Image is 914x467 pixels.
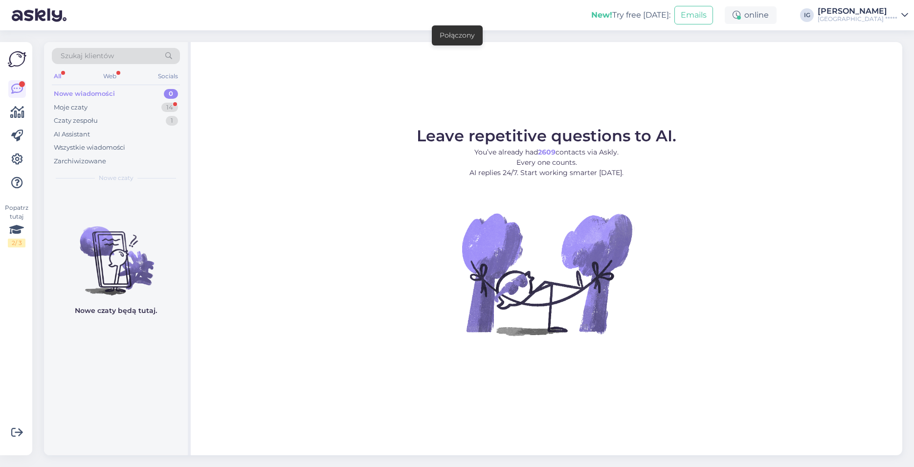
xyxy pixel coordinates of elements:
[54,130,90,139] div: AI Assistant
[818,7,908,23] a: [PERSON_NAME][GEOGRAPHIC_DATA] *****
[8,50,26,68] img: Askly Logo
[8,239,25,247] div: 2 / 3
[440,30,475,41] div: Połączony
[818,7,897,15] div: [PERSON_NAME]
[459,186,635,362] img: No Chat active
[417,126,676,145] span: Leave repetitive questions to AI.
[54,156,106,166] div: Zarchiwizowane
[54,89,115,99] div: Nowe wiadomości
[166,116,178,126] div: 1
[8,203,25,247] div: Popatrz tutaj
[101,70,118,83] div: Web
[591,10,612,20] b: New!
[54,143,125,153] div: Wszystkie wiadomości
[538,148,556,156] b: 2609
[99,174,134,182] span: Nowe czaty
[54,116,98,126] div: Czaty zespołu
[44,209,188,297] img: No chats
[61,51,114,61] span: Szukaj klientów
[156,70,180,83] div: Socials
[800,8,814,22] div: IG
[75,306,157,316] p: Nowe czaty będą tutaj.
[164,89,178,99] div: 0
[52,70,63,83] div: All
[161,103,178,112] div: 14
[54,103,88,112] div: Moje czaty
[725,6,777,24] div: online
[674,6,713,24] button: Emails
[417,147,676,178] p: You’ve already had contacts via Askly. Every one counts. AI replies 24/7. Start working smarter [...
[591,9,670,21] div: Try free [DATE]:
